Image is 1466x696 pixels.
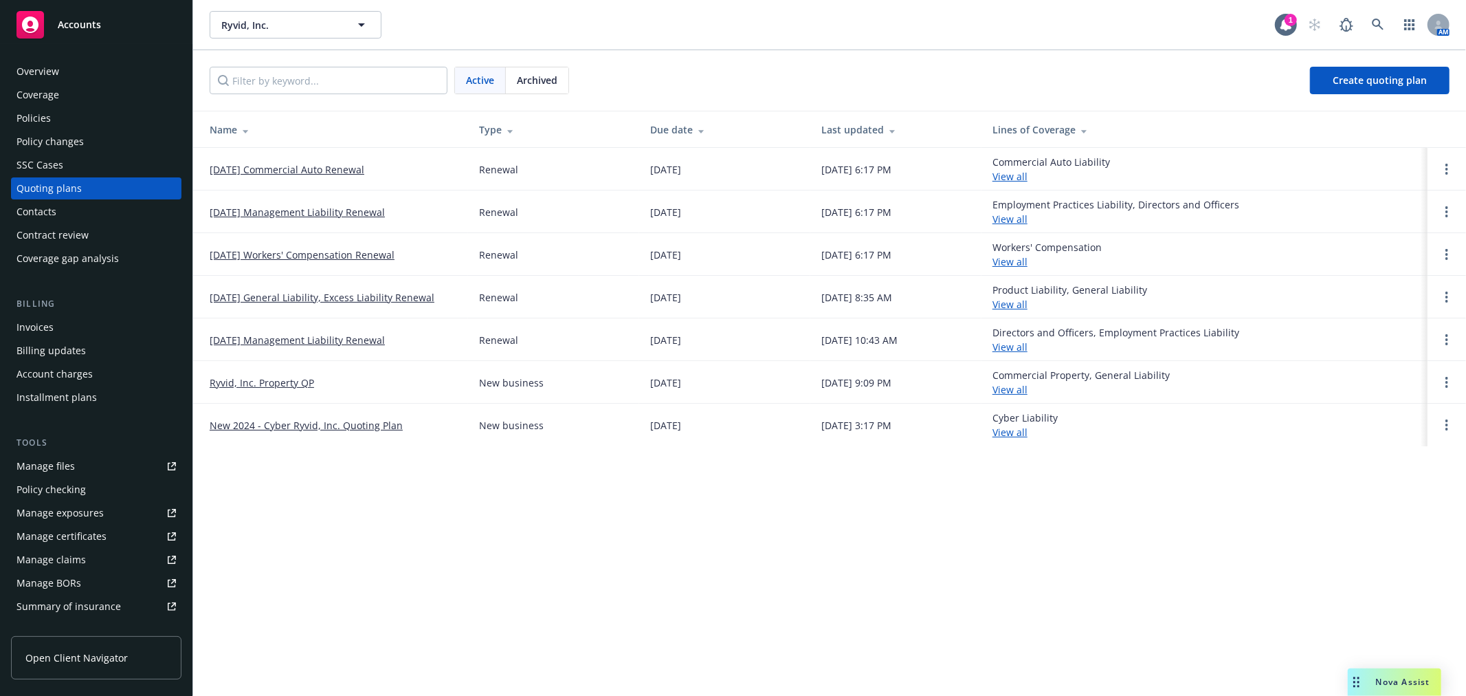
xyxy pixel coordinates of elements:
[11,201,181,223] a: Contacts
[25,651,128,665] span: Open Client Navigator
[210,67,447,94] input: Filter by keyword...
[1439,289,1455,305] a: Open options
[650,248,681,262] div: [DATE]
[650,205,681,219] div: [DATE]
[16,479,86,501] div: Policy checking
[11,479,181,501] a: Policy checking
[992,368,1170,397] div: Commercial Property, General Liability
[58,19,101,30] span: Accounts
[1439,417,1455,433] a: Open options
[479,418,544,433] div: New business
[11,131,181,153] a: Policy changes
[210,205,385,219] a: [DATE] Management Liability Renewal
[16,248,119,270] div: Coverage gap analysis
[992,298,1028,311] a: View all
[992,197,1239,226] div: Employment Practices Liability, Directors and Officers
[479,248,518,262] div: Renewal
[16,387,97,409] div: Installment plans
[16,224,89,246] div: Contract review
[479,290,518,305] div: Renewal
[16,596,121,618] div: Summary of insurance
[16,177,82,199] div: Quoting plans
[650,290,681,305] div: [DATE]
[821,290,892,305] div: [DATE] 8:35 AM
[992,122,1417,137] div: Lines of Coverage
[821,376,891,390] div: [DATE] 9:09 PM
[11,525,181,547] a: Manage certificates
[992,325,1239,354] div: Directors and Officers, Employment Practices Liability
[1333,11,1360,39] a: Report a Bug
[1348,668,1441,696] button: Nova Assist
[650,376,681,390] div: [DATE]
[16,107,51,129] div: Policies
[11,107,181,129] a: Policies
[650,122,799,137] div: Due date
[11,387,181,409] a: Installment plans
[210,376,314,390] a: Ryvid, Inc. Property QP
[1396,11,1423,39] a: Switch app
[1376,676,1430,688] span: Nova Assist
[1348,668,1365,696] div: Drag to move
[1439,161,1455,177] a: Open options
[11,436,181,450] div: Tools
[16,502,104,524] div: Manage exposures
[1333,74,1427,87] span: Create quoting plan
[11,154,181,176] a: SSC Cases
[821,333,898,347] div: [DATE] 10:43 AM
[16,154,63,176] div: SSC Cases
[1364,11,1392,39] a: Search
[821,162,891,177] div: [DATE] 6:17 PM
[16,316,54,338] div: Invoices
[11,316,181,338] a: Invoices
[11,455,181,477] a: Manage files
[821,248,891,262] div: [DATE] 6:17 PM
[11,549,181,571] a: Manage claims
[11,596,181,618] a: Summary of insurance
[479,333,518,347] div: Renewal
[11,340,181,362] a: Billing updates
[821,418,891,433] div: [DATE] 3:17 PM
[1439,204,1455,220] a: Open options
[210,11,381,39] button: Ryvid, Inc.
[992,240,1102,269] div: Workers' Compensation
[992,283,1147,312] div: Product Liability, General Liability
[16,455,75,477] div: Manage files
[11,363,181,385] a: Account charges
[650,333,681,347] div: [DATE]
[210,248,395,262] a: [DATE] Workers' Compensation Renewal
[479,205,518,219] div: Renewal
[1439,374,1455,391] a: Open options
[11,248,181,270] a: Coverage gap analysis
[16,572,81,594] div: Manage BORs
[16,525,107,547] div: Manage certificates
[16,201,56,223] div: Contacts
[11,6,181,44] a: Accounts
[11,572,181,594] a: Manage BORs
[992,155,1110,184] div: Commercial Auto Liability
[210,418,403,433] a: New 2024 - Cyber Ryvid, Inc. Quoting Plan
[210,122,457,137] div: Name
[11,61,181,83] a: Overview
[650,162,681,177] div: [DATE]
[992,426,1028,439] a: View all
[992,255,1028,268] a: View all
[1301,11,1329,39] a: Start snowing
[479,122,628,137] div: Type
[16,84,59,106] div: Coverage
[992,340,1028,354] a: View all
[11,297,181,311] div: Billing
[16,549,86,571] div: Manage claims
[1310,67,1450,94] a: Create quoting plan
[16,340,86,362] div: Billing updates
[11,84,181,106] a: Coverage
[479,376,544,390] div: New business
[821,122,970,137] div: Last updated
[221,18,340,32] span: Ryvid, Inc.
[11,502,181,524] a: Manage exposures
[650,418,681,433] div: [DATE]
[210,333,385,347] a: [DATE] Management Liability Renewal
[11,224,181,246] a: Contract review
[16,131,84,153] div: Policy changes
[992,170,1028,183] a: View all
